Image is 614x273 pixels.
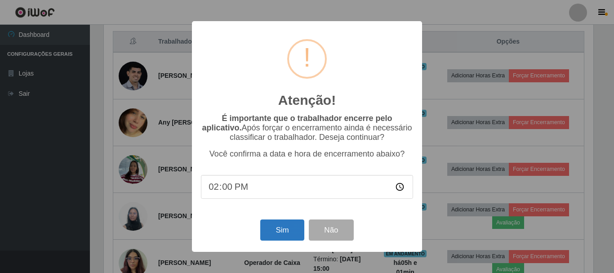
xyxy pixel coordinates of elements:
[201,114,413,142] p: Após forçar o encerramento ainda é necessário classificar o trabalhador. Deseja continuar?
[260,219,304,241] button: Sim
[202,114,392,132] b: É importante que o trabalhador encerre pelo aplicativo.
[309,219,353,241] button: Não
[278,92,336,108] h2: Atenção!
[201,149,413,159] p: Você confirma a data e hora de encerramento abaixo?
